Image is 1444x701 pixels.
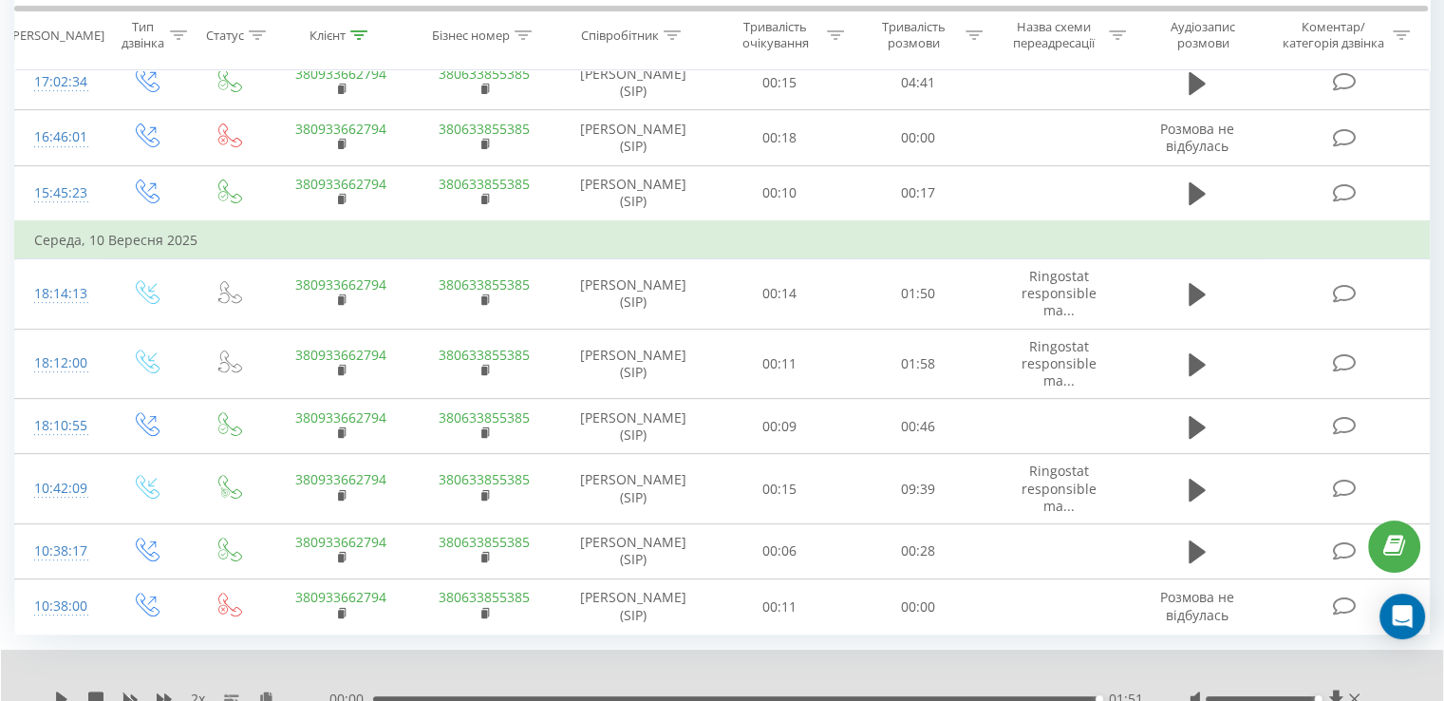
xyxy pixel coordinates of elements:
[439,346,530,364] a: 380633855385
[711,329,849,399] td: 00:11
[15,221,1430,259] td: Середа, 10 Вересня 2025
[711,523,849,578] td: 00:06
[711,165,849,221] td: 00:10
[1022,337,1097,389] span: Ringostat responsible ma...
[1160,588,1234,623] span: Розмова не відбулась
[1160,120,1234,155] span: Розмова не відбулась
[556,55,711,110] td: [PERSON_NAME] (SIP)
[849,454,986,524] td: 09:39
[556,523,711,578] td: [PERSON_NAME] (SIP)
[556,579,711,635] td: [PERSON_NAME] (SIP)
[309,28,346,44] div: Клієнт
[728,20,823,52] div: Тривалість очікування
[34,345,84,382] div: 18:12:00
[1379,594,1425,639] div: Open Intercom Messenger
[581,28,659,44] div: Співробітник
[849,523,986,578] td: 00:28
[295,175,386,193] a: 380933662794
[1277,20,1388,52] div: Коментар/категорія дзвінка
[556,259,711,330] td: [PERSON_NAME] (SIP)
[439,65,530,83] a: 380633855385
[34,588,84,625] div: 10:38:00
[295,470,386,488] a: 380933662794
[295,65,386,83] a: 380933662794
[295,346,386,364] a: 380933662794
[849,259,986,330] td: 01:50
[295,120,386,138] a: 380933662794
[711,399,849,454] td: 00:09
[34,533,84,570] div: 10:38:17
[849,329,986,399] td: 01:58
[556,329,711,399] td: [PERSON_NAME] (SIP)
[120,20,164,52] div: Тип дзвінка
[849,579,986,635] td: 00:00
[711,55,849,110] td: 00:15
[34,175,84,212] div: 15:45:23
[439,588,530,606] a: 380633855385
[1022,462,1097,514] span: Ringostat responsible ma...
[556,454,711,524] td: [PERSON_NAME] (SIP)
[34,64,84,101] div: 17:02:34
[1022,267,1097,319] span: Ringostat responsible ma...
[206,28,244,44] div: Статус
[1148,20,1259,52] div: Аудіозапис розмови
[439,120,530,138] a: 380633855385
[432,28,510,44] div: Бізнес номер
[34,470,84,507] div: 10:42:09
[439,408,530,426] a: 380633855385
[866,20,961,52] div: Тривалість розмови
[295,588,386,606] a: 380933662794
[556,165,711,221] td: [PERSON_NAME] (SIP)
[849,55,986,110] td: 04:41
[849,399,986,454] td: 00:46
[295,275,386,294] a: 380933662794
[1004,20,1104,52] div: Назва схеми переадресації
[295,408,386,426] a: 380933662794
[439,175,530,193] a: 380633855385
[439,470,530,488] a: 380633855385
[849,165,986,221] td: 00:17
[34,407,84,445] div: 18:10:55
[556,399,711,454] td: [PERSON_NAME] (SIP)
[439,533,530,551] a: 380633855385
[711,110,849,165] td: 00:18
[711,259,849,330] td: 00:14
[711,579,849,635] td: 00:11
[711,454,849,524] td: 00:15
[849,110,986,165] td: 00:00
[295,533,386,551] a: 380933662794
[439,275,530,294] a: 380633855385
[34,119,84,156] div: 16:46:01
[9,28,104,44] div: [PERSON_NAME]
[34,275,84,313] div: 18:14:13
[556,110,711,165] td: [PERSON_NAME] (SIP)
